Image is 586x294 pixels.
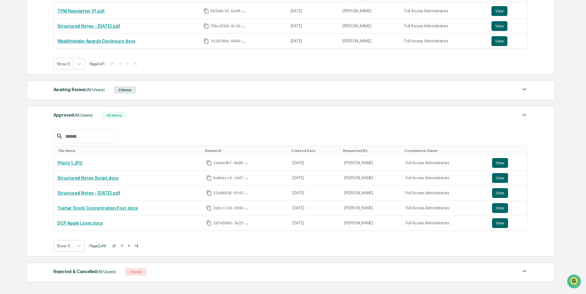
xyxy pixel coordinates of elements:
[104,49,112,56] button: Start new chat
[340,216,402,230] td: [PERSON_NAME]
[21,53,78,58] div: We're available if you need us!
[340,171,402,186] td: [PERSON_NAME]
[125,268,147,276] div: 2 Items
[6,13,112,23] p: How can we help?
[111,243,118,248] button: |<
[289,216,340,230] td: [DATE]
[521,268,528,275] img: caret
[401,19,488,34] td: Full Access Administrators
[340,156,402,171] td: [PERSON_NAME]
[21,47,101,53] div: Start new chat
[492,158,508,168] button: View
[289,186,340,201] td: [DATE]
[491,21,507,31] button: View
[4,75,42,86] a: 🖐️Preclearance
[89,243,106,248] span: Page 2 of 8
[491,6,524,16] a: View
[340,201,402,216] td: [PERSON_NAME]
[492,188,508,198] button: View
[492,218,524,228] a: View
[210,24,247,29] span: 76bc0268-0c16-4ddb-b54e-a2884c5893c1
[210,39,247,44] span: 7e1bf99a-6449-45c3-8181-c0e5f5f3b389
[289,201,340,216] td: [DATE]
[210,9,247,14] span: b62b0c19-6ad6-40e6-8aeb-64785189a24c
[289,171,340,186] td: [DATE]
[43,104,74,109] a: Powered byPylon
[287,34,339,48] td: [DATE]
[53,268,116,276] div: Rejected & Cancelled
[402,216,488,230] td: Full Access Administrators
[339,34,401,48] td: [PERSON_NAME]
[205,149,286,153] div: Toggle SortBy
[213,161,250,165] span: 2aebedbf-9e06-42b8-bf75-e45e7d0e79f2
[493,149,526,153] div: Toggle SortBy
[204,23,209,29] span: Copy Id
[206,160,212,166] span: Copy Id
[566,274,583,290] iframe: Open customer support
[402,201,488,216] td: Full Access Administrators
[51,77,76,83] span: Attestations
[131,61,138,66] button: >|
[124,61,130,66] button: >
[402,171,488,186] td: Full Access Administrators
[117,61,123,66] button: <
[204,8,209,14] span: Copy Id
[491,21,524,31] a: View
[521,111,528,118] img: caret
[57,176,118,180] a: Structured Notes Script.docx
[291,149,338,153] div: Toggle SortBy
[109,61,116,66] button: |<
[53,111,93,119] div: Approved
[6,47,17,58] img: 1746055101610-c473b297-6a78-478c-a979-82029cc54cd1
[213,191,250,195] span: 31e96b38-0fd3-421b-8594-147f93f7073c
[59,149,200,153] div: Toggle SortBy
[6,90,11,95] div: 🔎
[97,269,116,274] span: (All Users)
[126,243,132,248] button: >
[492,158,524,168] a: View
[57,161,83,165] a: Photo 1.JPG
[86,87,105,92] span: (All Users)
[287,19,339,34] td: [DATE]
[521,86,528,93] img: caret
[492,203,508,213] button: View
[4,87,41,98] a: 🔎Data Lookup
[12,89,39,95] span: Data Lookup
[206,220,212,226] span: Copy Id
[53,86,105,94] div: Awaiting Review
[102,112,126,119] div: 40 Items
[57,9,105,14] a: TPM Newsletter V1.pdf
[114,86,136,94] div: 0 Items
[61,104,74,109] span: Pylon
[401,4,488,19] td: Full Access Administrators
[289,156,340,171] td: [DATE]
[57,39,135,44] a: Wealthtender Awards Disclosure.docx
[57,221,103,226] a: DCP Apple Loom.docx
[57,191,120,195] a: Structured Notes - [DATE].pdf
[343,149,399,153] div: Toggle SortBy
[492,188,524,198] a: View
[119,243,125,248] button: <
[339,4,401,19] td: [PERSON_NAME]
[491,6,507,16] button: View
[492,203,524,213] a: View
[404,149,486,153] div: Toggle SortBy
[492,173,508,183] button: View
[492,218,508,228] button: View
[491,36,524,46] a: View
[213,176,250,180] span: 9a0eecc4-c0d7-4d6f-90ce-a70743cf6bb2
[204,38,209,44] span: Copy Id
[42,75,79,86] a: 🗄️Attestations
[213,206,250,211] span: 2e6cc218-d348-45b4-858c-8dc983b86538
[339,19,401,34] td: [PERSON_NAME]
[12,77,40,83] span: Preclearance
[45,78,49,83] div: 🗄️
[206,205,212,211] span: Copy Id
[401,34,488,48] td: Full Access Administrators
[74,113,93,118] span: (All Users)
[402,186,488,201] td: Full Access Administrators
[133,243,140,248] button: >|
[491,36,507,46] button: View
